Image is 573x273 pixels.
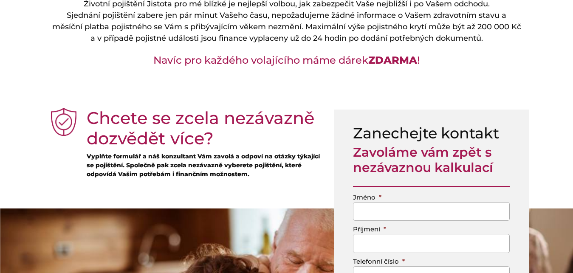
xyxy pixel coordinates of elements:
label: Příjmení [353,225,386,234]
h3: Navíc pro každého volajícího máme dárek ! [51,54,522,66]
label: Telefonní číslo [353,257,405,266]
h4: Zanechejte kontakt [353,122,510,145]
strong: Vyplňte formulář a náš konzultant Vám zavolá a odpoví na otázky týkající se pojištění. Společně p... [87,152,320,178]
label: Jméno [353,193,381,202]
h5: Zavoláme vám zpět s nezávaznou kalkulací [353,145,510,175]
strong: ZDARMA [368,54,417,66]
img: shield.png [51,108,76,136]
h2: Chcete se zcela nezávazně dozvědět více? [87,108,321,149]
